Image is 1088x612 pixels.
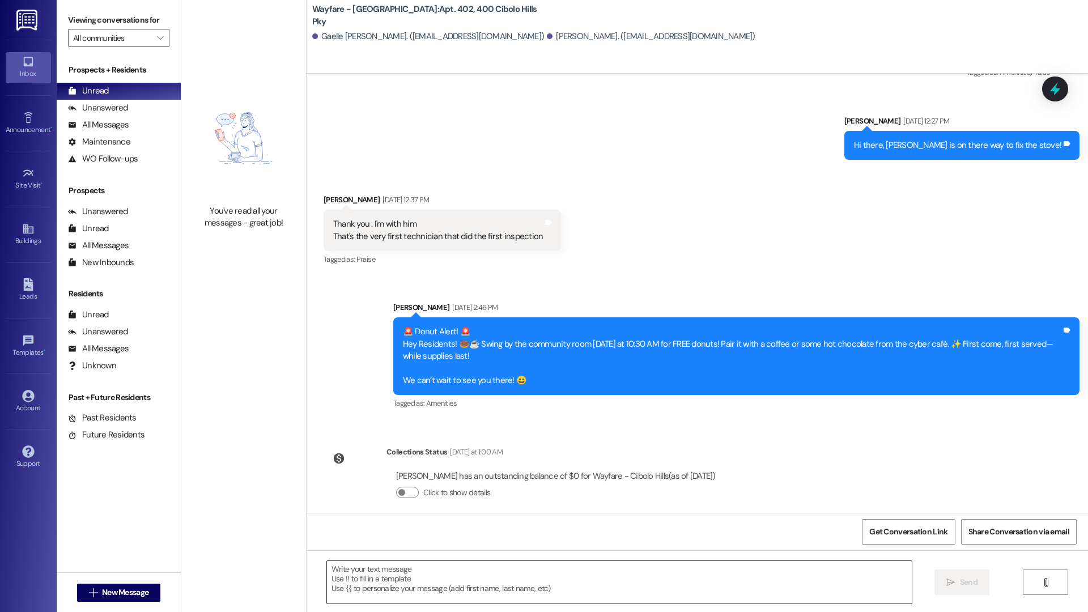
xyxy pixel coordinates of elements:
div: [PERSON_NAME] has an outstanding balance of $0 for Wayfare - Cibolo Hills (as of [DATE]) [396,470,716,482]
div: Tagged as: [393,395,1079,411]
label: Click to show details [423,487,490,499]
div: [PERSON_NAME] [324,194,562,210]
div: [PERSON_NAME] [393,301,1079,317]
div: [PERSON_NAME] [844,115,1079,131]
span: Share Conversation via email [968,526,1069,538]
i:  [946,578,955,587]
span: Get Conversation Link [869,526,947,538]
span: • [44,347,45,355]
a: Templates • [6,331,51,362]
i:  [157,33,163,42]
a: Account [6,386,51,417]
span: • [41,180,42,188]
div: WO Follow-ups [68,153,138,165]
div: Unanswered [68,206,128,218]
div: Hi there, [PERSON_NAME] is on there way to fix the stove! [854,139,1061,151]
a: Site Visit • [6,164,51,194]
label: Viewing conversations for [68,11,169,29]
a: Inbox [6,52,51,83]
div: Residents [57,288,181,300]
div: Thank you . I'm with him That's the very first technician that did the first inspection [333,218,543,243]
span: Send [960,576,977,588]
div: All Messages [68,343,129,355]
span: Praise [356,254,375,264]
button: Share Conversation via email [961,519,1077,545]
div: Past + Future Residents [57,392,181,403]
div: Unread [68,223,109,235]
img: ResiDesk Logo [16,10,40,31]
div: [DATE] 2:46 PM [449,301,498,313]
a: Support [6,442,51,473]
img: empty-state [194,77,294,199]
span: • [50,124,52,132]
div: Unanswered [68,326,128,338]
span: New Message [102,586,148,598]
button: Send [934,569,989,595]
div: [DATE] at 1:00 AM [447,446,503,458]
button: Get Conversation Link [862,519,955,545]
a: Buildings [6,219,51,250]
button: New Message [77,584,161,602]
div: Past Residents [68,412,137,424]
div: All Messages [68,119,129,131]
div: Unanswered [68,102,128,114]
div: [DATE] 12:27 PM [900,115,949,127]
div: Unknown [68,360,116,372]
div: New Inbounds [68,257,134,269]
div: [DATE] 12:37 PM [380,194,429,206]
span: Amenities [426,398,457,408]
div: Unread [68,309,109,321]
div: You've read all your messages - great job! [194,205,294,229]
div: Prospects [57,185,181,197]
a: Leads [6,275,51,305]
div: Collections Status [386,446,447,458]
div: [PERSON_NAME]. ([EMAIL_ADDRESS][DOMAIN_NAME]) [547,31,755,42]
i:  [89,588,97,597]
div: Prospects + Residents [57,64,181,76]
input: All communities [73,29,151,47]
div: 🚨 Donut Alert! 🚨 Hey Residents! 🍩☕️ Swing by the community room [DATE] at 10:30 AM for FREE donut... [403,326,1061,386]
i:  [1042,578,1050,587]
div: Gaelle [PERSON_NAME]. ([EMAIL_ADDRESS][DOMAIN_NAME]) [312,31,544,42]
div: All Messages [68,240,129,252]
div: Unread [68,85,109,97]
b: Wayfare - [GEOGRAPHIC_DATA]: Apt. 402, 400 Cibolo Hills Pky [312,3,539,28]
div: Tagged as: [324,251,562,267]
div: Maintenance [68,136,130,148]
div: Future Residents [68,429,144,441]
